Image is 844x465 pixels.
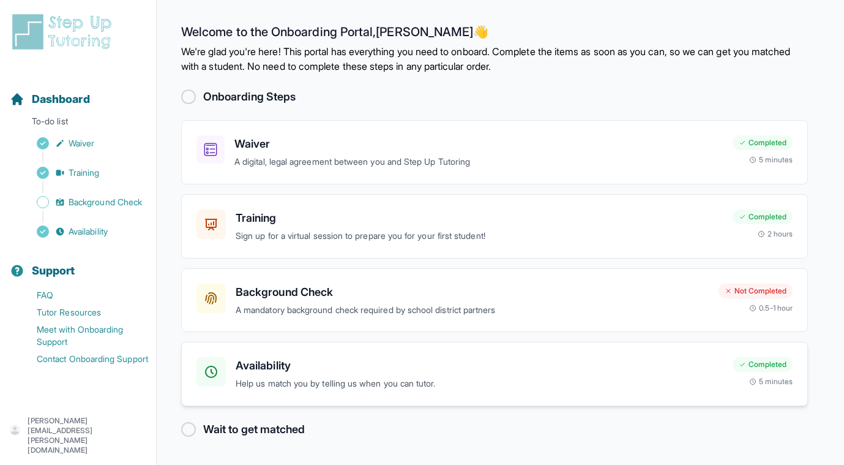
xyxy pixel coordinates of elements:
[10,91,90,108] a: Dashboard
[733,135,793,150] div: Completed
[749,377,793,387] div: 5 minutes
[5,71,151,113] button: Dashboard
[10,321,156,350] a: Meet with Onboarding Support
[236,229,723,243] p: Sign up for a virtual session to prepare you for your first student!
[10,164,156,181] a: Training
[10,287,156,304] a: FAQ
[69,167,100,179] span: Training
[749,155,793,165] div: 5 minutes
[28,416,146,455] p: [PERSON_NAME][EMAIL_ADDRESS][PERSON_NAME][DOMAIN_NAME]
[5,115,151,132] p: To-do list
[236,210,723,227] h3: Training
[10,135,156,152] a: Waiver
[10,194,156,211] a: Background Check
[236,377,723,391] p: Help us match you by telling us when you can tutor.
[10,12,119,51] img: logo
[203,421,305,438] h2: Wait to get matched
[10,223,156,240] a: Availability
[181,268,808,333] a: Background CheckA mandatory background check required by school district partnersNot Completed0.5...
[234,155,723,169] p: A digital, legal agreement between you and Step Up Tutoring
[234,135,723,153] h3: Waiver
[749,303,793,313] div: 0.5-1 hour
[181,25,808,44] h2: Welcome to the Onboarding Portal, [PERSON_NAME] 👋
[181,120,808,184] a: WaiverA digital, legal agreement between you and Step Up TutoringCompleted5 minutes
[181,44,808,74] p: We're glad you're here! This portal has everything you need to onboard. Complete the items as soo...
[5,243,151,284] button: Support
[69,225,108,238] span: Availability
[236,284,709,301] h3: Background Check
[32,262,75,279] span: Support
[32,91,90,108] span: Dashboard
[181,342,808,406] a: AvailabilityHelp us match you by telling us when you can tutor.Completed5 minutes
[758,229,793,239] div: 2 hours
[10,350,156,368] a: Contact Onboarding Support
[69,196,142,208] span: Background Check
[69,137,94,149] span: Waiver
[236,357,723,374] h3: Availability
[733,357,793,372] div: Completed
[719,284,793,298] div: Not Completed
[10,304,156,321] a: Tutor Resources
[10,416,146,455] button: [PERSON_NAME][EMAIL_ADDRESS][PERSON_NAME][DOMAIN_NAME]
[236,303,709,317] p: A mandatory background check required by school district partners
[203,88,296,105] h2: Onboarding Steps
[181,194,808,259] a: TrainingSign up for a virtual session to prepare you for your first student!Completed2 hours
[733,210,793,224] div: Completed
